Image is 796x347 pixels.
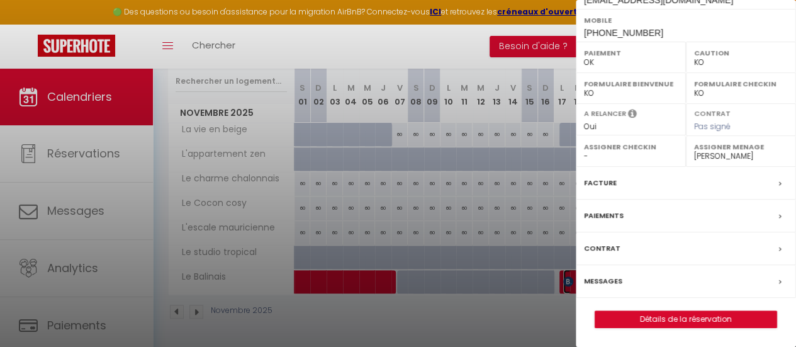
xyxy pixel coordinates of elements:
label: Messages [584,275,622,288]
label: Paiement [584,47,678,59]
label: Assigner Checkin [584,140,678,153]
label: Formulaire Bienvenue [584,77,678,90]
span: [PHONE_NUMBER] [584,28,663,38]
i: Sélectionner OUI si vous souhaiter envoyer les séquences de messages post-checkout [628,108,637,122]
label: Contrat [584,242,620,255]
label: Contrat [694,108,731,117]
label: Caution [694,47,788,59]
label: Facture [584,176,617,190]
label: Assigner Menage [694,140,788,153]
label: Formulaire Checkin [694,77,788,90]
span: Pas signé [694,121,731,132]
button: Ouvrir le widget de chat LiveChat [10,5,48,43]
label: Mobile [584,14,788,26]
iframe: Chat [743,290,787,338]
label: Paiements [584,209,624,222]
label: A relancer [584,108,626,119]
button: Détails de la réservation [595,310,777,328]
a: Détails de la réservation [595,311,776,327]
